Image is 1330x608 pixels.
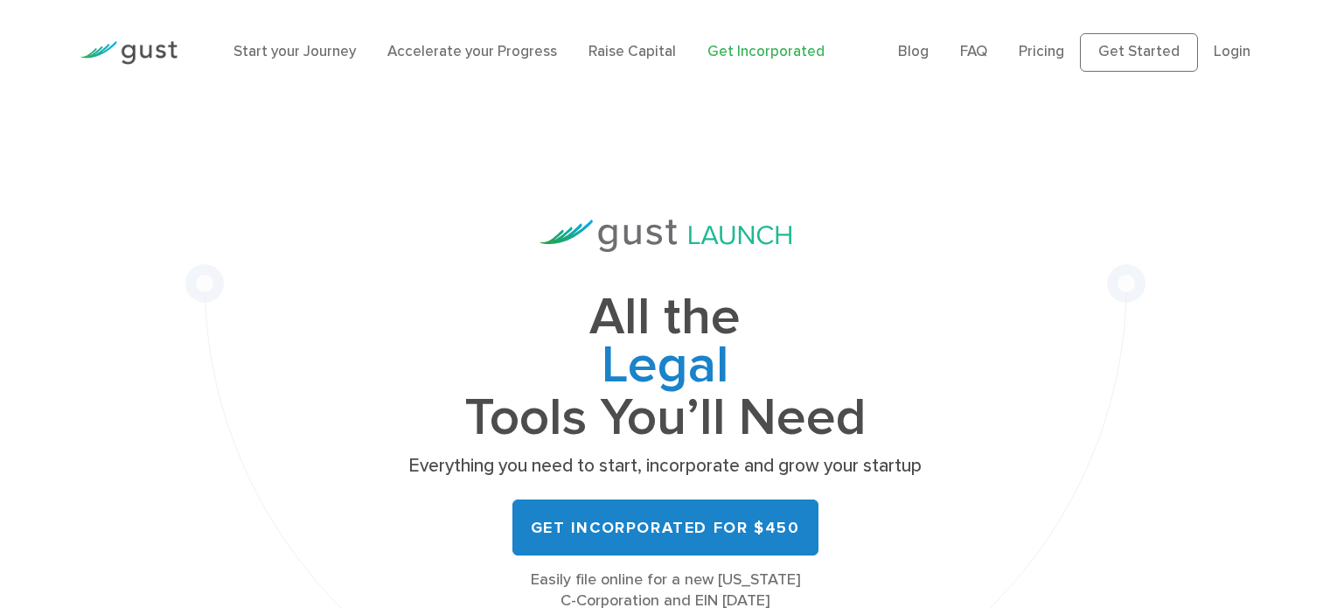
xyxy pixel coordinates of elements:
a: FAQ [960,43,987,60]
a: Start your Journey [233,43,356,60]
img: Gust Launch Logo [540,220,791,252]
a: Blog [898,43,929,60]
a: Raise Capital [588,43,676,60]
a: Accelerate your Progress [387,43,557,60]
img: Gust Logo [80,41,178,65]
a: Get Incorporated [707,43,825,60]
span: Legal [403,342,928,395]
p: Everything you need to start, incorporate and grow your startup [403,454,928,479]
a: Login [1214,43,1250,60]
a: Get Incorporated for $450 [512,500,818,556]
a: Pricing [1019,43,1064,60]
h1: All the Tools You’ll Need [403,294,928,442]
a: Get Started [1080,33,1198,72]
